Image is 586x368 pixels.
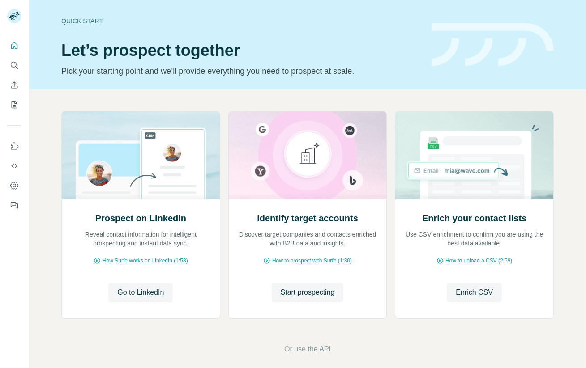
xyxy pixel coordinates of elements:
[257,212,358,224] h2: Identify target accounts
[238,230,378,248] p: Discover target companies and contacts enriched with B2B data and insights.
[61,17,421,25] div: Quick start
[7,57,21,73] button: Search
[61,111,220,199] img: Prospect on LinkedIn
[228,111,387,199] img: Identify target accounts
[95,212,186,224] h2: Prospect on LinkedIn
[447,283,502,302] button: Enrich CSV
[281,287,335,298] span: Start prospecting
[61,65,421,77] p: Pick your starting point and we’ll provide everything you need to prospect at scale.
[7,77,21,93] button: Enrich CSV
[432,23,554,67] img: banner
[422,212,526,224] h2: Enrich your contact lists
[445,257,512,265] span: How to upload a CSV (2:59)
[7,197,21,213] button: Feedback
[7,158,21,174] button: Use Surfe API
[7,97,21,113] button: My lists
[108,283,173,302] button: Go to LinkedIn
[7,138,21,154] button: Use Surfe on LinkedIn
[272,283,344,302] button: Start prospecting
[395,111,554,199] img: Enrich your contact lists
[272,257,352,265] span: How to prospect with Surfe (1:30)
[61,42,421,59] h1: Let’s prospect together
[456,287,493,298] span: Enrich CSV
[7,178,21,194] button: Dashboard
[284,344,331,355] button: Or use the API
[404,230,544,248] p: Use CSV enrichment to confirm you are using the best data available.
[7,38,21,54] button: Quick start
[103,257,188,265] span: How Surfe works on LinkedIn (1:58)
[71,230,211,248] p: Reveal contact information for intelligent prospecting and instant data sync.
[117,287,164,298] span: Go to LinkedIn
